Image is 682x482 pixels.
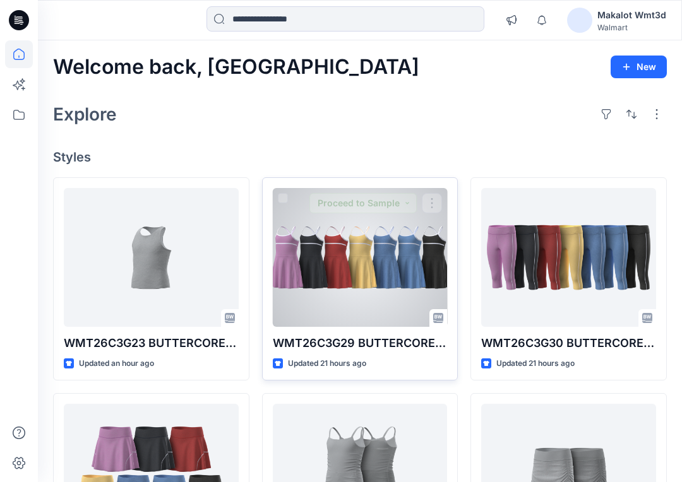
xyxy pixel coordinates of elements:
[79,357,154,370] p: Updated an hour ago
[496,357,575,370] p: Updated 21 hours ago
[53,56,419,79] h2: Welcome back, [GEOGRAPHIC_DATA]
[567,8,592,33] img: avatar
[64,188,239,327] a: WMT26C3G23 BUTTERCORE TANK
[481,188,656,327] a: WMT26C3G30 BUTTERCORE CAPRI
[288,357,366,370] p: Updated 21 hours ago
[53,150,667,165] h4: Styles
[597,8,666,23] div: Makalot Wmt3d
[481,334,656,352] p: WMT26C3G30 BUTTERCORE CAPRI
[273,334,448,352] p: WMT26C3G29 BUTTERCORE DRESS
[53,104,117,124] h2: Explore
[273,188,448,327] a: WMT26C3G29 BUTTERCORE DRESS
[611,56,667,78] button: New
[597,23,666,32] div: Walmart
[64,334,239,352] p: WMT26C3G23 BUTTERCORE TANK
